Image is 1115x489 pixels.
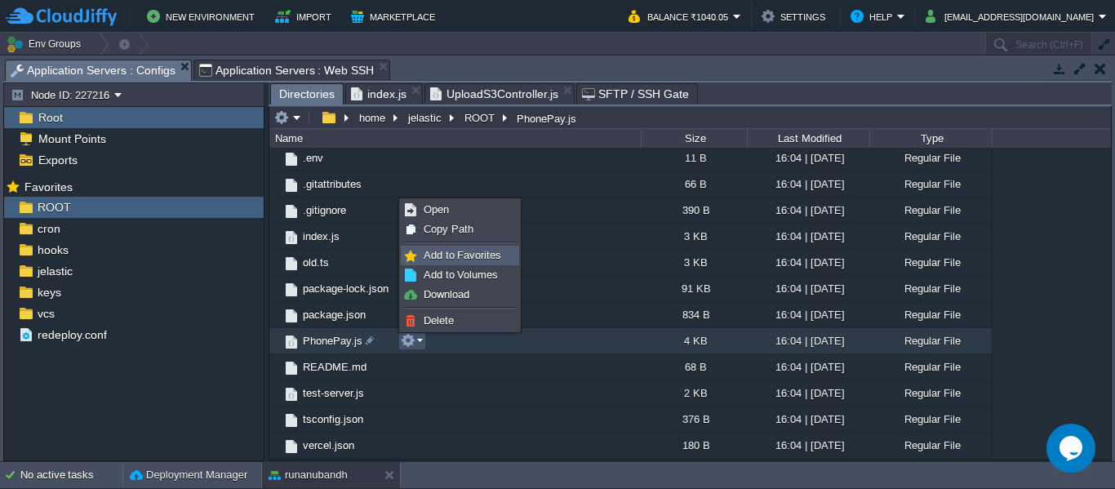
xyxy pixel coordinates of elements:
img: AMDAwAAAACH5BAEAAAAALAAAAAABAAEAAAICRAEAOw== [269,145,282,171]
span: index.js [351,84,406,104]
span: cron [34,221,63,236]
a: Mount Points [35,131,109,146]
div: Last Modified [749,129,869,148]
span: Favorites [21,180,75,194]
a: PhonePay.js [300,334,365,348]
a: ROOT [34,200,73,215]
a: .env [300,151,326,165]
img: AMDAwAAAACH5BAEAAAAALAAAAAABAAEAAAICRAEAOw== [269,433,282,458]
a: vcs [34,306,57,321]
span: Directories [279,84,335,104]
img: AMDAwAAAACH5BAEAAAAALAAAAAABAAEAAAICRAEAOw== [269,407,282,432]
div: 16:04 | [DATE] [747,407,869,432]
div: 16:04 | [DATE] [747,250,869,275]
span: redeploy.conf [34,327,109,342]
img: AMDAwAAAACH5BAEAAAAALAAAAAABAAEAAAICRAEAOw== [282,333,300,351]
a: vercel.json [300,438,357,452]
div: 180 B [641,433,747,458]
button: Import [275,7,336,26]
div: 16:04 | [DATE] [747,145,869,171]
div: 16:04 | [DATE] [747,302,869,327]
div: 68 B [641,354,747,380]
div: 91 KB [641,276,747,301]
a: Add to Favorites [402,247,518,265]
img: AMDAwAAAACH5BAEAAAAALAAAAAABAAEAAAICRAEAOw== [282,176,300,194]
button: jelastic [406,110,446,125]
a: package-lock.json [300,282,391,296]
img: AMDAwAAAACH5BAEAAAAALAAAAAABAAEAAAICRAEAOw== [269,171,282,197]
div: Regular File [869,354,992,380]
div: PhonePay.js [513,111,576,125]
div: Regular File [869,145,992,171]
span: old.ts [300,256,331,269]
a: package.json [300,308,368,322]
span: Copy Path [424,223,473,235]
span: README.md [300,360,369,374]
a: Favorites [21,180,75,193]
div: 376 B [641,407,747,432]
span: Download [424,288,469,300]
a: Download [402,286,518,304]
div: 66 B [641,171,747,197]
div: Regular File [869,302,992,327]
img: AMDAwAAAACH5BAEAAAAALAAAAAABAAEAAAICRAEAOw== [282,255,300,273]
button: Deployment Manager [130,467,247,483]
a: tsconfig.json [300,412,366,426]
div: 16:04 | [DATE] [747,380,869,406]
div: 11 B [641,145,747,171]
button: Help [851,7,897,26]
a: keys [34,285,64,300]
span: jelastic [34,264,75,278]
span: test-server.js [300,386,366,400]
img: AMDAwAAAACH5BAEAAAAALAAAAAABAAEAAAICRAEAOw== [269,354,282,380]
div: Name [271,129,641,148]
span: SFTP / SSH Gate [582,84,689,104]
button: Balance ₹1040.05 [629,7,733,26]
img: AMDAwAAAACH5BAEAAAAALAAAAAABAAEAAAICRAEAOw== [282,150,300,168]
div: 16:04 | [DATE] [747,224,869,249]
div: 2 KB [641,380,747,406]
div: Regular File [869,276,992,301]
img: AMDAwAAAACH5BAEAAAAALAAAAAABAAEAAAICRAEAOw== [282,202,300,220]
span: Application Servers : Web SSH [199,60,375,80]
div: Regular File [869,171,992,197]
a: .gitignore [300,203,349,217]
button: Settings [762,7,830,26]
div: 16:04 | [DATE] [747,354,869,380]
button: [EMAIL_ADDRESS][DOMAIN_NAME] [926,7,1099,26]
button: Marketplace [351,7,440,26]
img: AMDAwAAAACH5BAEAAAAALAAAAAABAAEAAAICRAEAOw== [282,411,300,429]
img: CloudJiffy [6,7,117,27]
div: Regular File [869,380,992,406]
span: .gitattributes [300,177,364,191]
span: hooks [34,242,71,257]
a: index.js [300,229,342,243]
span: Add to Volumes [424,269,498,281]
div: Regular File [869,198,992,223]
a: Open [402,201,518,219]
img: AMDAwAAAACH5BAEAAAAALAAAAAABAAEAAAICRAEAOw== [269,302,282,327]
span: Application Servers : Configs [11,60,175,81]
a: Root [35,110,65,125]
div: 16:04 | [DATE] [747,328,869,353]
div: 16:04 | [DATE] [747,433,869,458]
img: AMDAwAAAACH5BAEAAAAALAAAAAABAAEAAAICRAEAOw== [282,359,300,377]
div: No active tasks [20,462,122,488]
li: /home/jelastic/ROOT/src/controller/UploadS3Controller.js [424,83,575,104]
button: home [357,110,389,125]
input: Click to enter the path [269,106,1111,129]
img: AMDAwAAAACH5BAEAAAAALAAAAAABAAEAAAICRAEAOw== [269,328,282,353]
div: 3 KB [641,250,747,275]
div: 16:04 | [DATE] [747,198,869,223]
div: Regular File [869,433,992,458]
span: Add to Favorites [424,249,501,261]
